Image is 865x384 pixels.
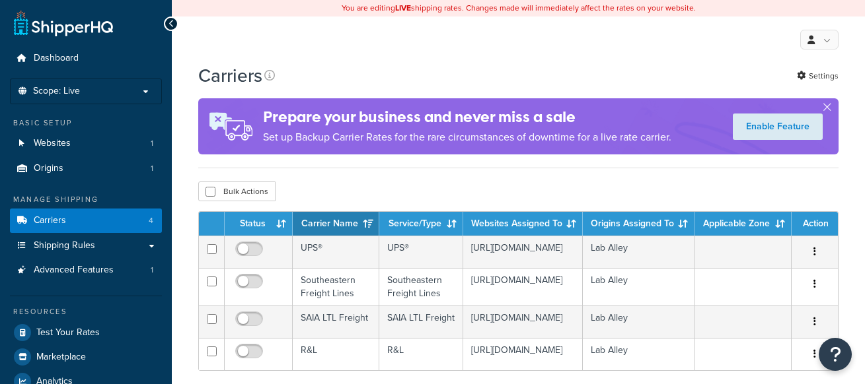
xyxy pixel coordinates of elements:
[293,338,379,370] td: R&L
[33,86,80,97] span: Scope: Live
[10,131,162,156] a: Websites 1
[463,305,583,338] td: [URL][DOMAIN_NAME]
[463,338,583,370] td: [URL][DOMAIN_NAME]
[463,212,583,236] th: Websites Assigned To: activate to sort column ascending
[293,236,379,268] td: UPS®
[151,138,153,149] span: 1
[10,258,162,282] li: Advanced Features
[379,212,463,236] th: Service/Type: activate to sort column ascending
[10,306,162,317] div: Resources
[14,10,113,36] a: ShipperHQ Home
[395,2,411,14] b: LIVE
[293,305,379,338] td: SAIA LTL Freight
[463,268,583,305] td: [URL][DOMAIN_NAME]
[10,131,162,156] li: Websites
[34,53,79,64] span: Dashboard
[198,63,262,88] h1: Carriers
[34,163,63,174] span: Origins
[263,128,671,146] p: Set up Backup Carrier Rates for the rare circumstances of downtime for a live rate carrier.
[819,338,852,371] button: Open Resource Center
[583,236,695,268] td: Lab Alley
[34,138,71,149] span: Websites
[733,113,823,140] a: Enable Feature
[379,338,463,370] td: R&L
[34,240,95,251] span: Shipping Rules
[10,321,162,344] a: Test Your Rates
[583,305,695,338] td: Lab Alley
[151,265,153,276] span: 1
[10,156,162,181] a: Origins 1
[10,258,162,282] a: Advanced Features 1
[379,236,463,268] td: UPS®
[10,156,162,181] li: Origins
[198,98,263,154] img: ad-rules-rateshop-fe6ec290ccb7230408bd80ed9643f0289d75e0ffd9eb532fc0e269fcd187b520.png
[149,215,153,226] span: 4
[463,236,583,268] td: [URL][DOMAIN_NAME]
[10,194,162,205] div: Manage Shipping
[293,212,379,236] th: Carrier Name: activate to sort column ascending
[10,117,162,129] div: Basic Setup
[797,67,839,85] a: Settings
[198,181,276,201] button: Bulk Actions
[225,212,293,236] th: Status: activate to sort column ascending
[34,265,114,276] span: Advanced Features
[695,212,792,236] th: Applicable Zone: activate to sort column ascending
[10,208,162,233] a: Carriers 4
[34,215,66,226] span: Carriers
[583,212,695,236] th: Origins Assigned To: activate to sort column ascending
[36,327,100,338] span: Test Your Rates
[151,163,153,174] span: 1
[10,46,162,71] a: Dashboard
[293,268,379,305] td: Southeastern Freight Lines
[10,234,162,258] a: Shipping Rules
[263,106,671,128] h4: Prepare your business and never miss a sale
[379,268,463,305] td: Southeastern Freight Lines
[10,208,162,233] li: Carriers
[10,345,162,369] a: Marketplace
[36,352,86,363] span: Marketplace
[379,305,463,338] td: SAIA LTL Freight
[792,212,838,236] th: Action
[583,268,695,305] td: Lab Alley
[583,338,695,370] td: Lab Alley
